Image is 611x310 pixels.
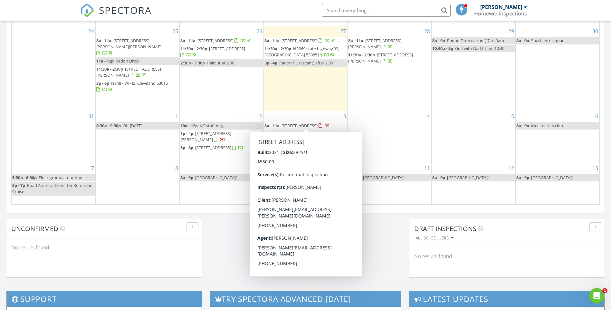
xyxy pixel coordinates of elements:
[96,26,180,111] td: Go to August 25, 2025
[423,26,431,36] a: Go to August 28, 2025
[6,239,202,256] div: No results found
[180,38,252,44] a: 8a - 11a [STREET_ADDRESS]
[264,122,347,130] a: 8a - 11a [STREET_ADDRESS]
[180,131,193,136] span: 1p - 4p
[255,26,263,36] a: Go to August 26, 2025
[426,111,431,121] a: Go to September 4, 2025
[363,175,405,180] span: [GEOGRAPHIC_DATA]!
[432,38,445,44] span: 8a - 9a
[180,145,243,150] a: 5p - 8p [STREET_ADDRESS]
[348,38,363,44] span: 8a - 11a
[339,26,347,36] a: Go to August 27, 2025
[264,45,347,59] a: 11:30a - 2:30p N3669 state highway 32, [GEOGRAPHIC_DATA] 53085
[348,52,375,58] span: 11:30a - 2:30p
[264,38,336,44] a: 8a - 11a [STREET_ADDRESS]
[432,175,445,180] span: 8a - 9p
[180,145,193,150] span: 5p - 8p
[96,58,114,64] span: 11a - 12p
[179,163,263,204] td: Go to September 9, 2025
[279,175,321,180] span: [GEOGRAPHIC_DATA]!
[87,111,95,121] a: Go to August 31, 2025
[602,288,607,293] span: 1
[96,38,161,56] a: 8a - 11a [STREET_ADDRESS][PERSON_NAME][PERSON_NAME]
[207,60,234,66] span: Haircut at 2:30
[180,175,193,180] span: 8a - 9p
[414,224,476,233] span: Draft Inspections
[11,224,58,233] span: Unconfirmed
[263,163,348,204] td: Go to September 10, 2025
[180,131,231,142] a: 1p - 4p [STREET_ADDRESS][PERSON_NAME]
[195,175,237,180] span: [GEOGRAPHIC_DATA]!
[180,37,263,45] a: 8a - 11a [STREET_ADDRESS]
[195,145,231,150] span: [STREET_ADDRESS]
[455,45,504,51] span: Golf with Dad t-time 10:40
[87,26,95,36] a: Go to August 24, 2025
[171,26,179,36] a: Go to August 25, 2025
[90,163,95,173] a: Go to September 7, 2025
[264,37,347,45] a: 8a - 11a [STREET_ADDRESS]
[474,10,527,17] div: Homewrx Inspections
[111,80,168,86] span: N9487 WI-42, Cleveland 53015
[180,46,245,58] a: 11:30a - 2:30p [STREET_ADDRESS]
[12,111,96,163] td: Go to August 31, 2025
[348,38,401,50] span: [STREET_ADDRESS][PERSON_NAME]
[200,123,224,129] span: KG staff mtg
[96,66,123,72] span: 11:30a - 2:30p
[116,58,139,64] span: Radon Drop
[180,123,198,129] span: 10a - 12p
[348,26,432,111] td: Go to August 28, 2025
[507,163,515,173] a: Go to September 12, 2025
[531,123,563,129] span: Meat eaters club
[80,9,152,22] a: SPECTORA
[516,38,529,44] span: 8a - 9a
[12,26,96,111] td: Go to August 24, 2025
[423,163,431,173] a: Go to September 11, 2025
[282,38,318,44] span: [STREET_ADDRESS]
[510,111,515,121] a: Go to September 5, 2025
[96,80,109,86] span: 3p - 6p
[516,123,529,129] span: 8a - 9a
[409,247,605,265] div: No results found
[12,182,25,188] span: 6p - 7p
[348,52,413,64] a: 11:30a - 2:30p [STREET_ADDRESS][PERSON_NAME]
[264,46,339,58] span: N3669 state highway 32, [GEOGRAPHIC_DATA] 53085
[99,3,152,17] span: SPECTORA
[264,46,339,58] a: 11:30a - 2:30p N3669 state highway 32, [GEOGRAPHIC_DATA] 53085
[180,144,263,152] a: 5p - 8p [STREET_ADDRESS]
[12,163,96,204] td: Go to September 7, 2025
[339,163,347,173] a: Go to September 10, 2025
[282,123,318,129] span: [STREET_ADDRESS]
[264,46,291,52] span: 11:30a - 2:30p
[179,26,263,111] td: Go to August 26, 2025
[96,80,168,92] a: 3p - 6p N9487 WI-42, Cleveland 53015
[432,163,516,204] td: Go to September 12, 2025
[515,26,599,111] td: Go to August 30, 2025
[96,66,161,78] span: [STREET_ADDRESS][PERSON_NAME]
[279,60,333,66] span: Radon PU (vacant) after 2:30
[210,291,401,307] h3: Try spectora advanced [DATE]
[96,66,161,78] a: 11:30a - 2:30p [STREET_ADDRESS][PERSON_NAME]
[180,38,196,44] span: 8a - 11a
[96,38,161,50] span: [STREET_ADDRESS][PERSON_NAME][PERSON_NAME]
[409,291,604,307] h3: Latest Updates
[209,46,245,52] span: [STREET_ADDRESS]
[263,111,348,163] td: Go to September 3, 2025
[348,38,401,50] a: 8a - 11a [STREET_ADDRESS][PERSON_NAME]
[342,111,347,121] a: Go to September 3, 2025
[348,52,413,64] span: [STREET_ADDRESS][PERSON_NAME]
[180,131,231,142] span: [STREET_ADDRESS][PERSON_NAME]
[515,163,599,204] td: Go to September 13, 2025
[264,131,291,137] span: 11:30a - 2:30p
[447,175,489,180] span: [GEOGRAPHIC_DATA]!
[414,234,455,243] button: All schedulers
[197,38,234,44] span: [STREET_ADDRESS]
[264,131,329,143] a: 11:30a - 2:30p [STREET_ADDRESS][PERSON_NAME]
[39,175,87,180] span: Flock group at our house
[96,111,180,163] td: Go to September 1, 2025
[264,38,280,44] span: 8a - 11a
[258,163,263,173] a: Go to September 9, 2025
[348,111,432,163] td: Go to September 4, 2025
[348,51,431,65] a: 11:30a - 2:30p [STREET_ADDRESS][PERSON_NAME]
[264,60,277,66] span: 3p - 4p
[348,37,431,51] a: 8a - 11a [STREET_ADDRESS][PERSON_NAME]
